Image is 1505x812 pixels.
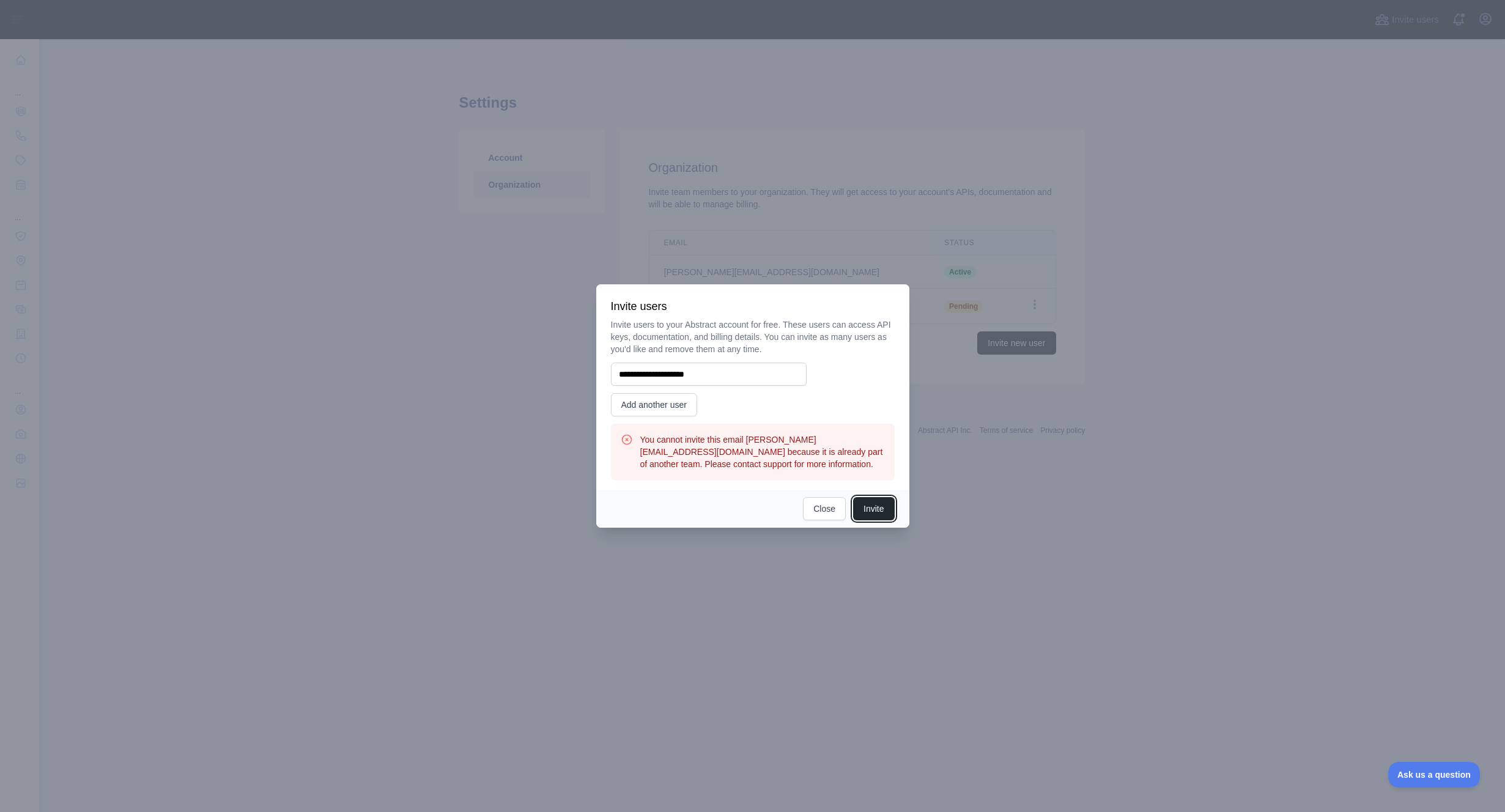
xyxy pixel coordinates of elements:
button: Invite [853,497,894,520]
h3: You cannot invite this email [PERSON_NAME][EMAIL_ADDRESS][DOMAIN_NAME] because it is already part... [640,434,885,470]
button: Add another user [611,393,697,416]
p: Invite users to your Abstract account for free. These users can access API keys, documentation, a... [611,319,895,355]
iframe: Toggle Customer Support [1388,762,1481,788]
button: Close [803,497,846,520]
h3: Invite users [611,299,895,314]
